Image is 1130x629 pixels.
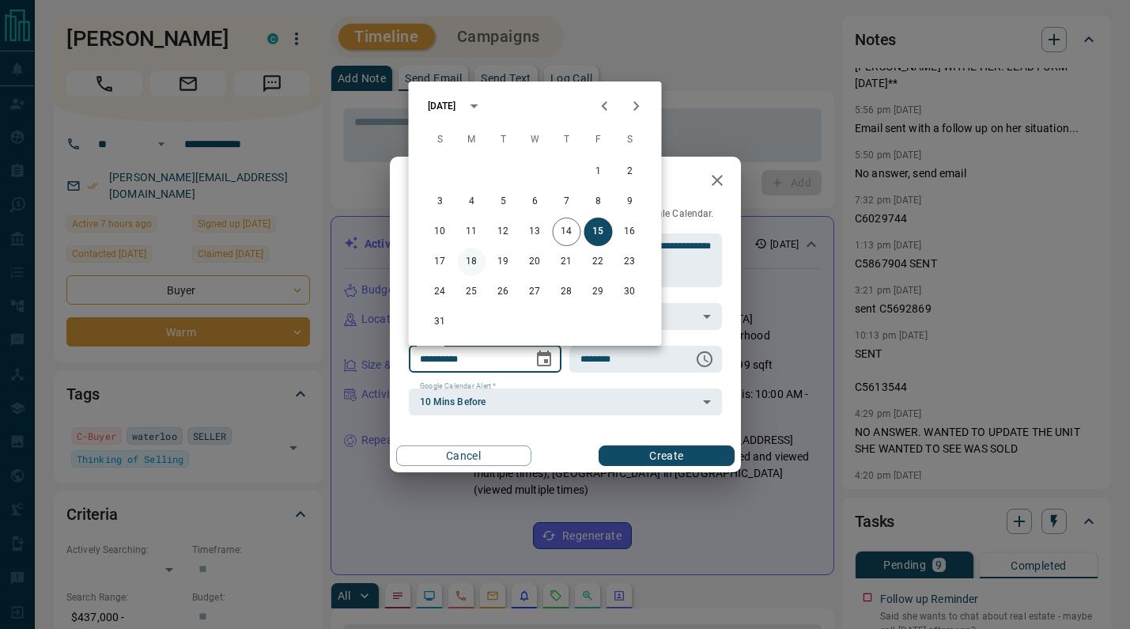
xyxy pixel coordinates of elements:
button: 30 [616,278,644,306]
button: 28 [553,278,581,306]
button: 1 [584,157,613,186]
button: 12 [489,218,518,246]
button: 14 [553,218,581,246]
button: 16 [616,218,644,246]
button: 25 [458,278,486,306]
span: Friday [584,124,613,156]
button: 3 [426,188,455,216]
span: Thursday [553,124,581,156]
button: Cancel [396,445,531,466]
button: 26 [489,278,518,306]
button: Create [599,445,734,466]
button: 24 [426,278,455,306]
button: 21 [553,248,581,276]
button: Next month [621,90,652,122]
button: 8 [584,188,613,216]
button: Previous month [589,90,621,122]
button: 20 [521,248,550,276]
button: 19 [489,248,518,276]
button: 5 [489,188,518,216]
div: [DATE] [428,99,456,113]
span: Wednesday [521,124,550,156]
div: 10 Mins Before [409,388,722,415]
button: 31 [426,308,455,336]
label: Time [580,339,601,349]
span: Monday [458,124,486,156]
label: Google Calendar Alert [420,381,496,392]
span: Tuesday [489,124,518,156]
span: Sunday [426,124,455,156]
button: 17 [426,248,455,276]
span: Saturday [616,124,644,156]
button: 9 [616,188,644,216]
h2: New Task [390,157,496,207]
button: 6 [521,188,550,216]
button: 4 [458,188,486,216]
button: 15 [584,218,613,246]
button: 23 [616,248,644,276]
button: Choose time, selected time is 11:00 AM [689,343,720,375]
label: Date [420,339,440,349]
button: 11 [458,218,486,246]
button: 10 [426,218,455,246]
button: 27 [521,278,550,306]
button: calendar view is open, switch to year view [460,93,487,119]
button: 18 [458,248,486,276]
button: 22 [584,248,613,276]
button: Choose date, selected date is Aug 15, 2025 [528,343,560,375]
button: 2 [616,157,644,186]
button: 7 [553,188,581,216]
button: 13 [521,218,550,246]
button: 29 [584,278,613,306]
